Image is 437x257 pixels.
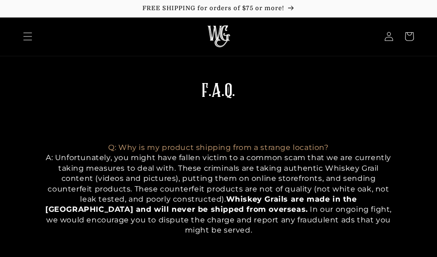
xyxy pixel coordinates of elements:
[46,153,118,162] span: A: Unfortunately, y
[46,205,392,234] span: In our ongoing fight, we would encourage you to dispute the charge and report any fraudulent ads ...
[207,25,230,48] img: The Whiskey Grail
[18,26,38,47] summary: Menu
[46,143,329,162] span: Q: Why is my product shipping from a strange location?
[9,5,428,12] p: FREE SHIPPING for orders of $75 or more!
[48,153,391,203] span: ou might have fallen victim to a common scam that we are currently taking measures to deal with. ...
[202,82,235,101] span: F.A.Q.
